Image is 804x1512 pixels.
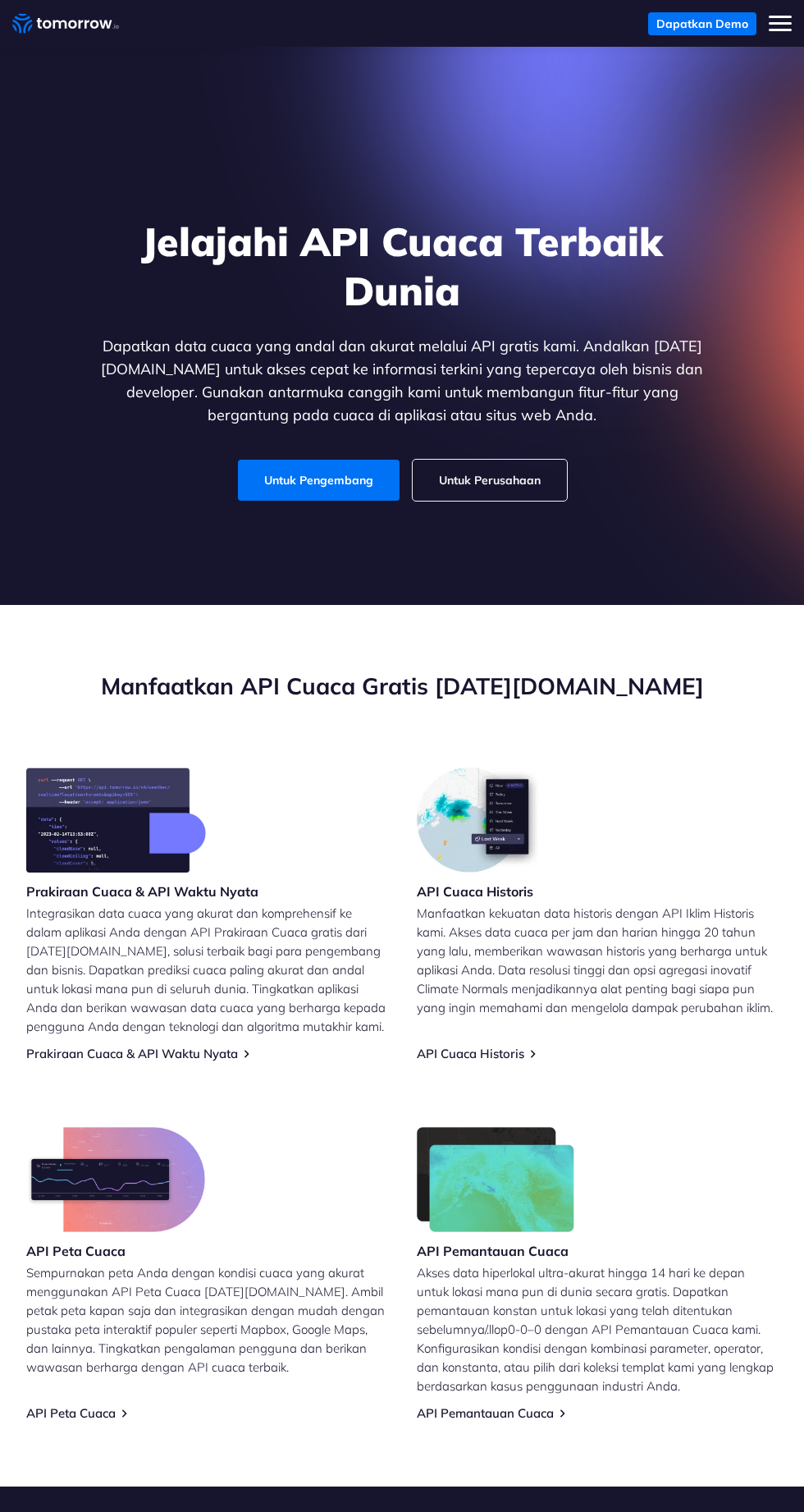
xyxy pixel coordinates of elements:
a: API Cuaca Historis [417,1046,524,1061]
font: Dapatkan Demo [656,16,748,31]
a: Prakiraan Cuaca & API Waktu Nyata [26,1046,238,1061]
a: Untuk Pengembang [238,460,400,501]
a: Home link [12,11,119,36]
font: API Cuaca Historis [417,883,533,900]
font: Dapatkan data cuaca yang andal dan akurat melalui API gratis kami. Andalkan [DATE][DOMAIN_NAME] u... [101,337,703,424]
font: Manfaatkan API Cuaca Gratis [DATE][DOMAIN_NAME] [101,671,704,700]
font: API Peta Cuaca [26,1243,126,1259]
a: API Peta Cuaca [26,1405,116,1421]
font: Manfaatkan kekuatan data historis dengan API Iklim Historis kami. Akses data cuaca per jam dan ha... [417,905,773,1015]
a: API Pemantauan Cuaca [417,1405,554,1421]
button: Toggle mobile menu [769,12,792,35]
font: Untuk Pengembang [264,473,373,488]
font: API Pemantauan Cuaca [417,1243,569,1259]
font: Jelajahi API Cuaca Terbaik Dunia [141,217,663,315]
a: Untuk Perusahaan [413,460,567,501]
font: Integrasikan data cuaca yang akurat dan komprehensif ke dalam aplikasi Anda dengan API Prakiraan ... [26,905,386,1034]
a: Dapatkan Demo [648,12,756,35]
font: Sempurnakan peta Anda dengan kondisi cuaca yang akurat menggunakan API Peta Cuaca [DATE][DOMAIN_N... [26,1265,385,1375]
font: Akses data hiperlokal ultra-akurat hingga 14 hari ke depan untuk lokasi mana pun di dunia secara ... [417,1265,774,1394]
font: Untuk Perusahaan [439,473,541,488]
font: Prakiraan Cuaca & API Waktu Nyata [26,883,258,900]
